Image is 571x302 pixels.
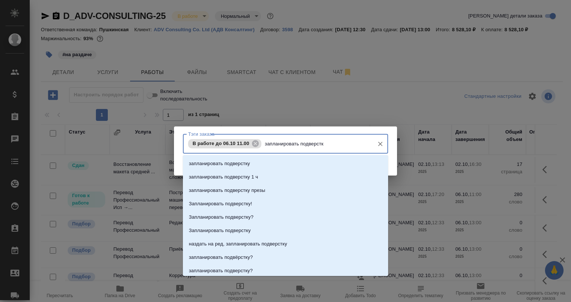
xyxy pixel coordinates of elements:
p: Запланировать подверстку! [189,200,252,208]
button: Очистить [375,139,385,149]
p: запланировать подверстку презы [189,187,265,194]
p: запланировать подверстку [189,160,250,167]
p: Запланировать подверстку? [189,213,254,221]
p: наздать на ред, запланировать подверстку [189,240,287,248]
p: запланировать подвёрстку? [189,254,253,261]
p: запланировать подверстку 1 ч [189,173,258,181]
p: запланировать подверстку? [189,267,253,274]
span: В работе до 06.10 11.00 [188,141,254,146]
p: Запланировать подверстку [189,227,251,234]
div: В работе до 06.10 11.00 [188,139,261,148]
